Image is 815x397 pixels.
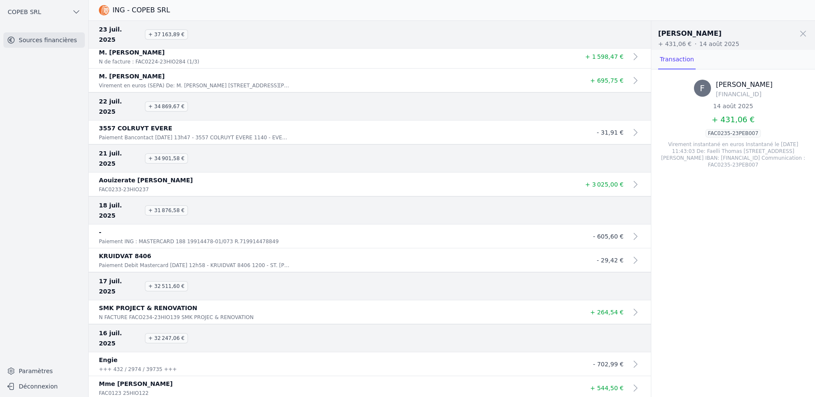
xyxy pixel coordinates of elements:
a: Sources financières [3,32,85,48]
p: Engie [99,355,572,365]
span: 18 juil. 2025 [99,200,140,221]
span: + 544,50 € [590,385,624,391]
a: - Paiement ING : MASTERCARD 188 19914478-01/073 R.719914478849 - 605,60 € [89,224,651,248]
span: COPEB SRL [8,8,41,16]
p: Virement en euros (SEPA) De: M. [PERSON_NAME] [STREET_ADDRESS][PERSON_NAME] IBAN: [FINANCIAL_ID] [99,81,290,90]
a: KRUIDVAT 8406 Paiement Debit Mastercard [DATE] 12h58 - KRUIDVAT 8406 1200 - ST. [PERSON_NAME] - B... [89,248,651,272]
span: 22 juil. 2025 [99,96,140,117]
img: ING - COPEB SRL [99,5,109,15]
p: Paiement Bancontact [DATE] 13h47 - 3557 COLRUYT EVERE 1140 - EVERE - BEL Numéro de carte 5244 35X... [99,133,290,142]
span: - 31,91 € [597,129,624,136]
span: 17 juil. 2025 [99,276,140,296]
a: Paramètres [3,364,85,378]
p: N FACTURE FACO234-23HIO139 SMK PROJEC & RENOVATION [99,313,290,322]
a: SMK PROJECT & RENOVATION N FACTURE FACO234-23HIO139 SMK PROJEC & RENOVATION + 264,54 € [89,300,651,324]
a: Transaction [658,50,696,69]
p: M. [PERSON_NAME] [99,71,572,81]
span: + 3 025,00 € [585,181,624,188]
button: COPEB SRL [3,5,85,19]
p: - [99,227,572,237]
span: + 31 876,58 € [145,205,188,216]
div: Virement instantané en euros Instantané le [DATE] 11:43:03 De: Faelli Thomas [STREET_ADDRESS][PER... [658,141,808,168]
span: - 605,60 € [593,233,624,240]
p: Mme [PERSON_NAME] [99,379,572,389]
span: - 702,99 € [593,361,624,368]
span: 21 juil. 2025 [99,148,140,169]
span: + 37 163,89 € [145,29,188,40]
h2: [PERSON_NAME] [658,29,722,39]
span: + 34 869,67 € [145,101,188,112]
span: + 32 511,60 € [145,281,188,291]
p: 3557 COLRUYT EVERE [99,123,572,133]
h3: [PERSON_NAME] [716,80,773,90]
button: Déconnexion [3,380,85,393]
p: +++ 432 / 2974 / 39735 +++ [99,365,290,374]
span: + 264,54 € [590,309,624,316]
p: N de facture : FAC0224-23HIO284 (1/3) [99,58,290,66]
p: + 431,06 € 14 août 2025 [658,40,808,48]
span: + 32 247,06 € [145,333,188,343]
span: 16 juil. 2025 [99,328,140,348]
p: Paiement ING : MASTERCARD 188 19914478-01/073 R.719914478849 [99,237,290,246]
a: M. [PERSON_NAME] Virement en euros (SEPA) De: M. [PERSON_NAME] [STREET_ADDRESS][PERSON_NAME] IBAN... [89,69,651,92]
span: + 431,06 € [712,115,755,124]
h3: ING - COPEB SRL [113,5,170,15]
p: Aouizerate [PERSON_NAME] [99,175,572,185]
span: + 34 901,58 € [145,153,188,164]
a: Engie +++ 432 / 2974 / 39735 +++ - 702,99 € [89,352,651,376]
p: SMK PROJECT & RENOVATION [99,303,572,313]
span: F [700,82,705,94]
div: 14 août 2025 [713,102,753,110]
p: KRUIDVAT 8406 [99,251,572,261]
p: M. [PERSON_NAME] [99,47,572,58]
span: + 1 598,47 € [585,53,624,60]
a: Aouizerate [PERSON_NAME] FAC0233-23HIO237 + 3 025,00 € [89,173,651,196]
span: + 695,75 € [590,77,624,84]
a: 3557 COLRUYT EVERE Paiement Bancontact [DATE] 13h47 - 3557 COLRUYT EVERE 1140 - EVERE - BEL Numér... [89,121,651,144]
p: Paiement Debit Mastercard [DATE] 12h58 - KRUIDVAT 8406 1200 - ST. [PERSON_NAME] - BEL Numéro de c... [99,261,290,270]
p: FAC0235-23PEB007 [705,129,761,138]
p: [FINANCIAL_ID] [716,90,773,98]
span: 23 juil. 2025 [99,24,140,45]
span: - 29,42 € [597,257,624,264]
p: FAC0233-23HIO237 [99,185,290,194]
a: M. [PERSON_NAME] N de facture : FAC0224-23HIO284 (1/3) + 1 598,47 € [89,45,651,69]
